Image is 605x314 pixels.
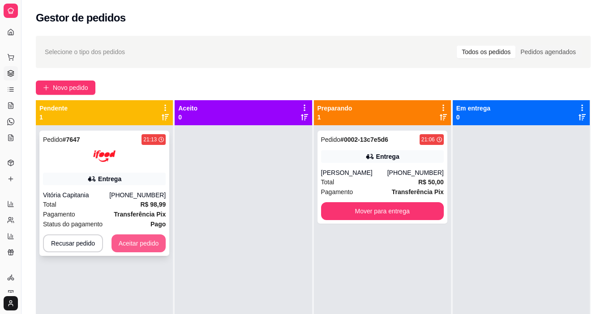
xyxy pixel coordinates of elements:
[43,199,56,209] span: Total
[321,136,341,143] span: Pedido
[53,83,88,93] span: Novo pedido
[318,113,352,122] p: 1
[178,104,197,113] p: Aceito
[140,201,166,208] strong: R$ 98,99
[63,136,80,143] strong: # 7647
[143,136,157,143] div: 21:13
[150,221,166,228] strong: Pago
[321,202,444,220] button: Mover para entrega
[392,188,444,195] strong: Transferência Pix
[418,178,444,186] strong: R$ 50,00
[340,136,388,143] strong: # 0002-13c7e5d6
[112,234,166,252] button: Aceitar pedido
[43,85,49,91] span: plus
[43,136,63,143] span: Pedido
[321,187,353,197] span: Pagamento
[321,177,335,187] span: Total
[36,11,126,25] h2: Gestor de pedidos
[178,113,197,122] p: 0
[43,209,75,219] span: Pagamento
[318,104,352,113] p: Preparando
[376,152,399,161] div: Entrega
[39,113,68,122] p: 1
[387,168,444,177] div: [PHONE_NUMBER]
[109,191,166,199] div: [PHONE_NUMBER]
[98,174,121,183] div: Entrega
[36,81,95,95] button: Novo pedido
[114,211,166,218] strong: Transferência Pix
[43,219,103,229] span: Status do pagamento
[93,145,116,167] img: ifood
[43,234,103,252] button: Recusar pedido
[45,47,125,57] span: Selecione o tipo dos pedidos
[39,104,68,113] p: Pendente
[321,168,387,177] div: [PERSON_NAME]
[43,191,109,199] div: Vitória Capitania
